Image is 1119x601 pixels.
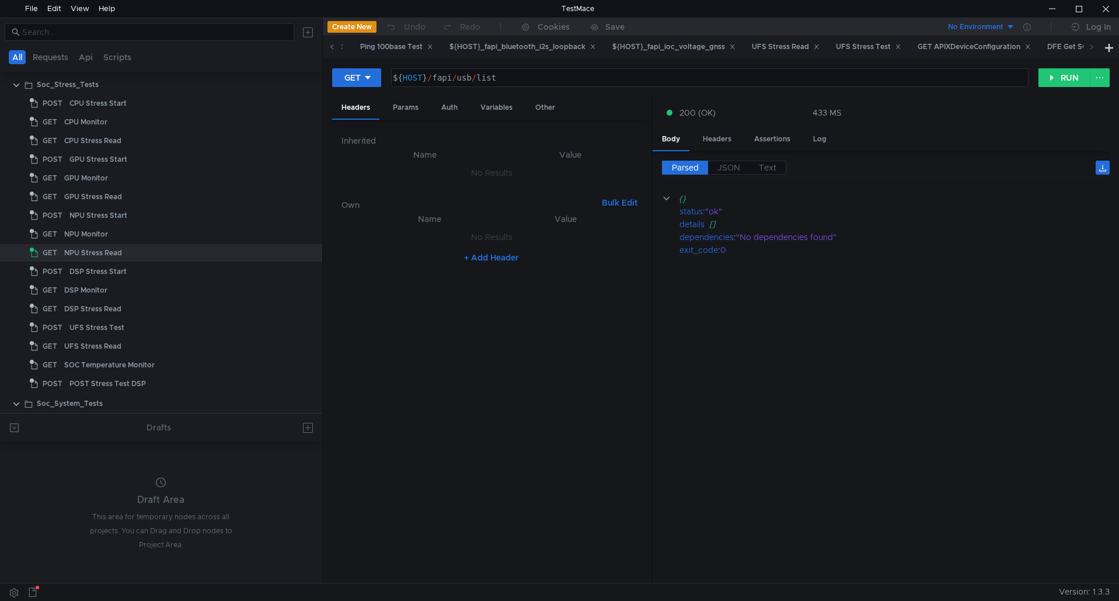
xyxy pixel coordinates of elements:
div: exit_code [679,244,718,256]
span: POST [43,95,62,112]
th: Name [351,148,499,162]
div: details [679,218,705,231]
div: ${HOST}_fapi_bluetooth_i2s_loopback [449,41,596,53]
button: RUN [1038,68,1090,87]
div: GPU Stress Start [69,151,127,168]
div: CPU Monitor [64,113,107,131]
span: POST [43,151,62,168]
div: CPU Stress Start [69,95,127,112]
button: Requests [29,50,72,64]
div: Log In [1086,20,1111,34]
div: : [679,231,1110,244]
button: Scripts [100,50,135,64]
span: GET [43,282,57,299]
div: POST Stress Test DSP [69,375,146,392]
button: Redo [434,18,489,36]
th: Name [360,212,499,226]
button: GET [332,68,381,87]
button: No Environment [934,18,1015,36]
div: GPU Stress Read [64,188,122,206]
div: Undo [404,20,426,34]
div: Save [605,23,625,31]
div: Body [653,128,689,151]
span: GET [43,132,57,150]
div: Variables [471,97,522,119]
button: Bulk Edit [597,196,642,210]
div: 433 MS [813,107,842,118]
div: CPU Stress Read [64,132,121,150]
div: Redo [460,20,480,34]
span: 200 (OK) [679,106,716,119]
h6: Inherited [341,134,642,148]
th: Value [499,212,633,226]
span: GET [43,113,57,131]
span: GET [43,188,57,206]
div: Auth [432,97,467,119]
span: GET [43,225,57,243]
div: UFS Stress Test [69,319,124,336]
span: GET [43,300,57,318]
div: No Environment [948,22,1003,33]
div: Params [384,97,428,119]
div: Soc_Stress_Tests [37,76,99,93]
div: UFS Stress Test [836,41,901,53]
div: Cookies [538,20,570,34]
div: Log [804,128,836,150]
div: Headers [693,128,741,150]
div: GPU Monitor [64,169,108,187]
nz-embed-empty: No Results [471,168,513,178]
span: GET [43,244,57,262]
div: NPU Stress Start [69,207,127,224]
div: UFS Stress Read [752,41,820,53]
input: Search... [22,26,287,39]
span: POST [43,207,62,224]
div: dependencies [679,231,734,244]
div: Assertions [745,128,800,150]
div: : [679,205,1110,218]
div: ${HOST}_fapi_ioc_voltage_gnss [612,41,735,53]
span: GET [43,338,57,355]
span: POST [43,263,62,280]
nz-embed-empty: No Results [471,232,513,242]
span: POST [43,319,62,336]
div: {} [679,192,1093,205]
h6: Own [341,198,597,212]
span: GET [43,356,57,374]
div: [] [709,218,1094,231]
span: Version: 1.3.3 [1059,583,1110,600]
div: "ok" [705,205,1094,218]
div: DSP Monitor [64,282,107,299]
div: Drafts [147,421,171,435]
span: GET [43,169,57,187]
div: GET APIXDeviceConfiguration [918,41,1031,53]
span: Text [759,162,776,173]
div: DSP Stress Read [64,300,121,318]
div: NPU Stress Read [64,244,122,262]
div: Headers [332,97,379,120]
span: POST [43,375,62,392]
button: All [9,50,26,64]
button: Undo [377,18,434,36]
span: JSON [717,162,740,173]
th: Value [499,148,642,162]
div: SOC Temperature Monitor [64,356,155,374]
div: Other [526,97,564,119]
button: Create New [327,21,377,33]
div: NPU Monitor [64,225,108,243]
div: UFS Stress Read [64,338,121,355]
button: + Add Header [459,251,524,265]
div: : [679,244,1110,256]
div: DSP Stress Start [69,263,127,280]
div: GET [344,71,361,84]
button: Api [75,50,96,64]
div: Ping 100base Test [360,41,433,53]
div: status [679,205,703,218]
span: Parsed [672,162,699,173]
div: Soc_System_Tests [37,395,103,412]
div: 0 [720,244,1094,256]
div: "No dependencies found" [736,231,1095,244]
div: GET ADC Voltage To Variant [235,41,344,53]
